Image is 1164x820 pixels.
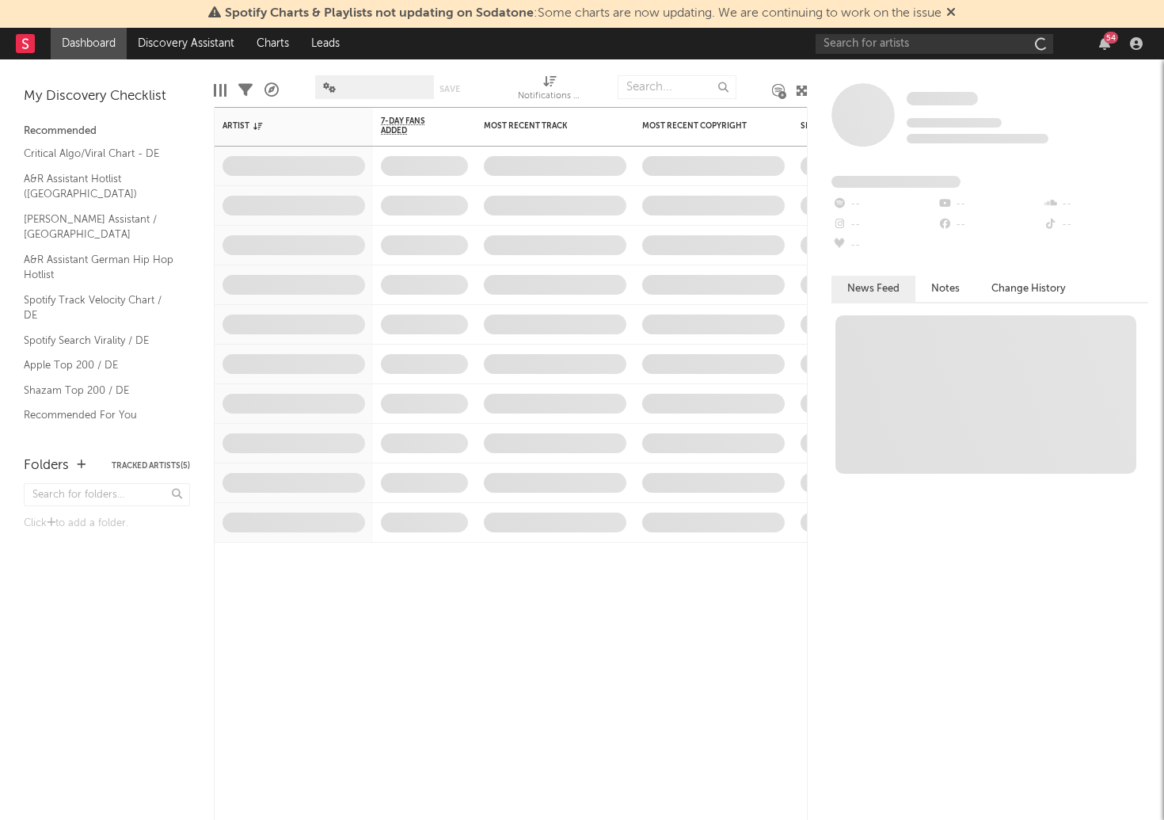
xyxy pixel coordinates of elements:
div: Edit Columns [214,67,226,113]
span: Some Artist [907,92,978,105]
div: -- [831,215,937,235]
button: Change History [976,276,1082,302]
div: Folders [24,456,69,475]
span: : Some charts are now updating. We are continuing to work on the issue [225,7,941,20]
a: Shazam Top 200 / DE [24,382,174,399]
span: Spotify Charts & Playlists not updating on Sodatone [225,7,534,20]
a: A&R Assistant Hotlist ([GEOGRAPHIC_DATA]) [24,170,174,203]
div: -- [937,194,1042,215]
span: 7-Day Fans Added [381,116,444,135]
div: -- [831,194,937,215]
div: 54 [1104,32,1118,44]
div: A&R Pipeline [264,67,279,113]
div: Recommended [24,122,190,141]
span: Tracking Since: [DATE] [907,118,1002,128]
button: 54 [1099,37,1110,50]
span: Dismiss [946,7,956,20]
input: Search for folders... [24,483,190,506]
a: Dashboard [51,28,127,59]
div: Click to add a folder. [24,514,190,533]
button: News Feed [831,276,915,302]
a: A&R Assistant German Hip Hop Hotlist [24,251,174,284]
div: Notifications (Artist) [518,67,581,113]
div: My Discovery Checklist [24,87,190,106]
button: Save [439,85,460,93]
button: Tracked Artists(5) [112,462,190,470]
div: -- [1043,194,1148,215]
a: Spotify Track Velocity Chart / DE [24,292,174,324]
a: Critical Algo/Viral Chart - DE [24,145,174,162]
div: -- [937,215,1042,235]
button: Notes [915,276,976,302]
a: Some Artist [907,91,978,107]
div: Notifications (Artist) [518,87,581,106]
a: Recommended For You [24,406,174,424]
div: Most Recent Copyright [642,121,761,131]
a: Spotify Search Virality / DE [24,332,174,349]
div: Spotify Monthly Listeners [801,121,919,131]
a: [PERSON_NAME] Assistant / [GEOGRAPHIC_DATA] [24,211,174,243]
input: Search for artists [816,34,1053,54]
div: Artist [223,121,341,131]
div: -- [831,235,937,256]
div: -- [1043,215,1148,235]
a: Leads [300,28,351,59]
span: 0 fans last week [907,134,1048,143]
div: Filters [238,67,253,113]
input: Search... [618,75,736,99]
a: Apple Top 200 / DE [24,357,174,374]
a: Charts [245,28,300,59]
div: Most Recent Track [484,121,603,131]
a: Discovery Assistant [127,28,245,59]
span: Fans Added by Platform [831,176,960,188]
